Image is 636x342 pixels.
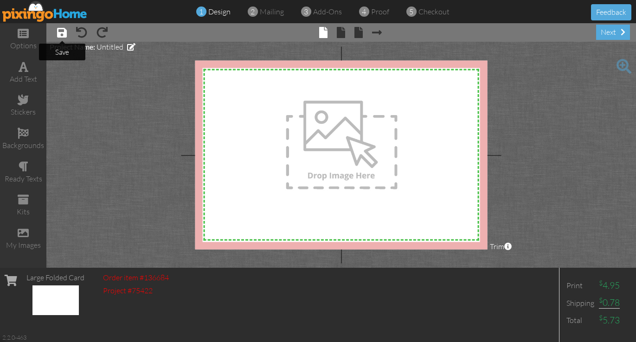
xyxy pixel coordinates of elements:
[55,48,69,57] tip-tip: save
[304,6,308,17] span: 3
[371,7,389,16] span: proof
[230,39,452,261] img: dragdrop3.jpg
[409,6,413,17] span: 5
[26,272,84,283] div: Large Folded Card
[2,1,88,22] img: pixingo logo
[199,6,203,17] span: 1
[50,42,95,51] span: Project Name:
[103,272,169,283] div: Order item #136684
[599,296,603,304] sup: $
[208,7,231,16] span: design
[490,241,512,252] span: Trim
[260,7,284,16] span: mailing
[2,333,26,342] div: 2.2.0-463
[564,312,597,329] td: Total
[96,42,123,52] span: Untitled
[596,25,630,40] div: next
[251,6,255,17] span: 2
[103,285,169,296] div: Project #75422
[591,4,631,20] button: Feedback
[599,280,620,291] span: 4.95
[564,277,597,294] td: Print
[599,314,603,322] sup: $
[599,297,620,309] span: 0.78
[564,294,597,311] td: Shipping
[599,279,603,287] sup: $
[599,315,620,326] span: 5.73
[362,6,366,17] span: 4
[32,285,79,315] img: 136684-1-1760237883090-b2be13efa3ee1332-qa.jpg
[313,7,342,16] span: add-ons
[418,7,450,16] span: checkout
